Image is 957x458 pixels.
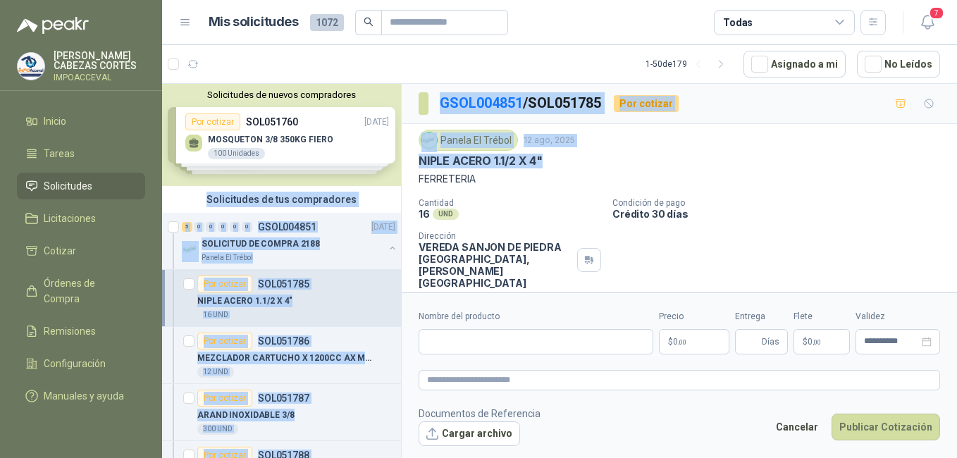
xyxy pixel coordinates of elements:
[419,421,520,447] button: Cargar archivo
[17,173,145,199] a: Solicitudes
[44,276,132,307] span: Órdenes de Compra
[440,92,603,114] p: / SOL051785
[17,237,145,264] a: Cotizar
[162,84,401,186] div: Solicitudes de nuevos compradoresPor cotizarSOL051760[DATE] MOSQUETON 3/8 350KG FIERO100 Unidades...
[17,350,145,377] a: Configuración
[197,295,292,308] p: NIPLE ACERO 1.1/2 X 4"
[258,393,309,403] p: SOL051787
[659,310,729,323] label: Precio
[612,198,951,208] p: Condición de pago
[197,352,373,365] p: MEZCLADOR CARTUCHO X 1200CC AX MC-2BK124-4
[614,95,679,112] div: Por cotizar
[17,318,145,345] a: Remisiones
[197,276,252,292] div: Por cotizar
[813,338,821,346] span: ,00
[197,423,238,435] div: 300 UND
[258,279,309,289] p: SOL051785
[419,130,518,151] div: Panela El Trébol
[723,15,753,30] div: Todas
[440,94,523,111] a: GSOL004851
[808,338,821,346] span: 0
[310,14,344,31] span: 1072
[929,6,944,20] span: 7
[364,17,373,27] span: search
[857,51,940,78] button: No Leídos
[230,222,240,232] div: 0
[832,414,940,440] button: Publicar Cotización
[197,309,234,321] div: 16 UND
[419,208,430,220] p: 16
[419,406,541,421] p: Documentos de Referencia
[258,222,316,232] p: GSOL004851
[673,338,686,346] span: 0
[17,205,145,232] a: Licitaciones
[612,208,951,220] p: Crédito 30 días
[18,53,44,80] img: Company Logo
[197,409,295,422] p: ARAND INOXIDABLE 3/8
[44,323,96,339] span: Remisiones
[182,241,199,258] img: Company Logo
[433,209,459,220] div: UND
[421,132,437,148] img: Company Logo
[17,270,145,312] a: Órdenes de Compra
[44,388,124,404] span: Manuales y ayuda
[206,222,216,232] div: 0
[202,252,253,264] p: Panela El Trébol
[803,338,808,346] span: $
[168,89,395,100] button: Solicitudes de nuevos compradores
[371,221,395,234] p: [DATE]
[194,222,204,232] div: 0
[17,140,145,167] a: Tareas
[743,51,846,78] button: Asignado a mi
[659,329,729,354] p: $0,00
[419,241,572,289] p: VEREDA SANJON DE PIEDRA [GEOGRAPHIC_DATA] , [PERSON_NAME][GEOGRAPHIC_DATA]
[419,154,543,168] p: NIPLE ACERO 1.1/2 X 4"
[524,134,575,147] p: 12 ago, 2025
[162,384,401,441] a: Por cotizarSOL051787ARAND INOXIDABLE 3/8300 UND
[44,211,96,226] span: Licitaciones
[44,243,76,259] span: Cotizar
[242,222,252,232] div: 0
[202,237,320,251] p: SOLICITUD DE COMPRA 2188
[44,146,75,161] span: Tareas
[162,327,401,384] a: Por cotizarSOL051786MEZCLADOR CARTUCHO X 1200CC AX MC-2BK124-412 UND
[209,12,299,32] h1: Mis solicitudes
[419,231,572,241] p: Dirección
[44,113,66,129] span: Inicio
[768,414,826,440] button: Cancelar
[762,330,779,354] span: Días
[17,108,145,135] a: Inicio
[915,10,940,35] button: 7
[162,186,401,213] div: Solicitudes de tus compradores
[197,390,252,407] div: Por cotizar
[197,333,252,349] div: Por cotizar
[54,73,145,82] p: IMPOACCEVAL
[182,222,192,232] div: 5
[54,51,145,70] p: [PERSON_NAME] CABEZAS CORTES
[794,310,850,323] label: Flete
[218,222,228,232] div: 0
[419,198,601,208] p: Cantidad
[17,17,89,34] img: Logo peakr
[258,336,309,346] p: SOL051786
[678,338,686,346] span: ,00
[17,383,145,409] a: Manuales y ayuda
[794,329,850,354] p: $ 0,00
[197,366,234,378] div: 12 UND
[182,218,398,264] a: 5 0 0 0 0 0 GSOL004851[DATE] Company LogoSOLICITUD DE COMPRA 2188Panela El Trébol
[735,310,788,323] label: Entrega
[44,178,92,194] span: Solicitudes
[856,310,940,323] label: Validez
[646,53,732,75] div: 1 - 50 de 179
[419,310,653,323] label: Nombre del producto
[419,171,940,187] p: FERRETERIA
[162,270,401,327] a: Por cotizarSOL051785NIPLE ACERO 1.1/2 X 4"16 UND
[44,356,106,371] span: Configuración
